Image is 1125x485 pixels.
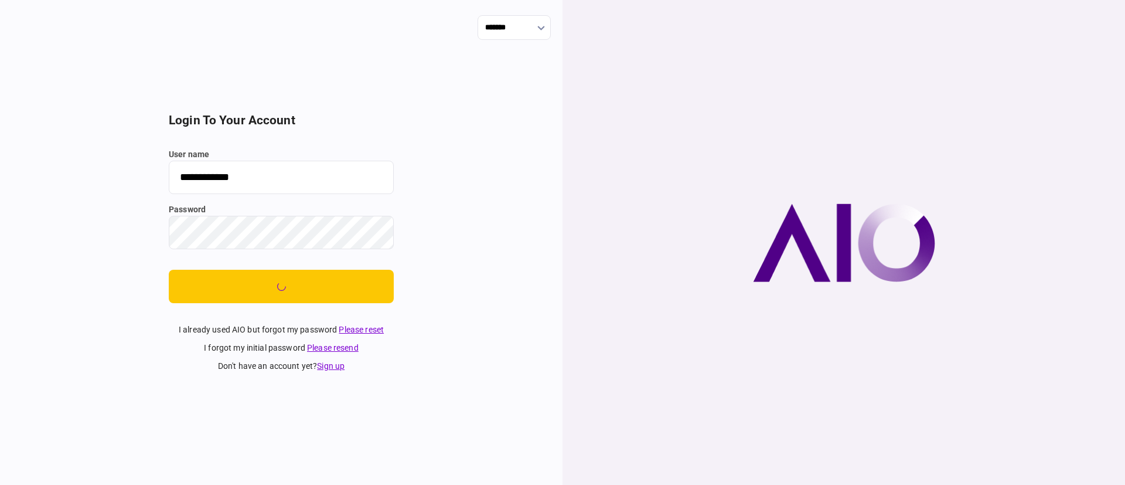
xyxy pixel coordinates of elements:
[753,204,935,282] img: AIO company logo
[169,204,394,216] label: password
[169,324,394,336] div: I already used AIO but forgot my password
[169,342,394,354] div: I forgot my initial password
[169,216,394,249] input: password
[317,361,345,371] a: Sign up
[169,270,394,303] button: login
[169,148,394,161] label: user name
[307,343,359,352] a: Please resend
[169,161,394,194] input: user name
[169,360,394,372] div: don't have an account yet ?
[169,113,394,128] h2: login to your account
[339,325,384,334] a: Please reset
[478,15,551,40] input: show language options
